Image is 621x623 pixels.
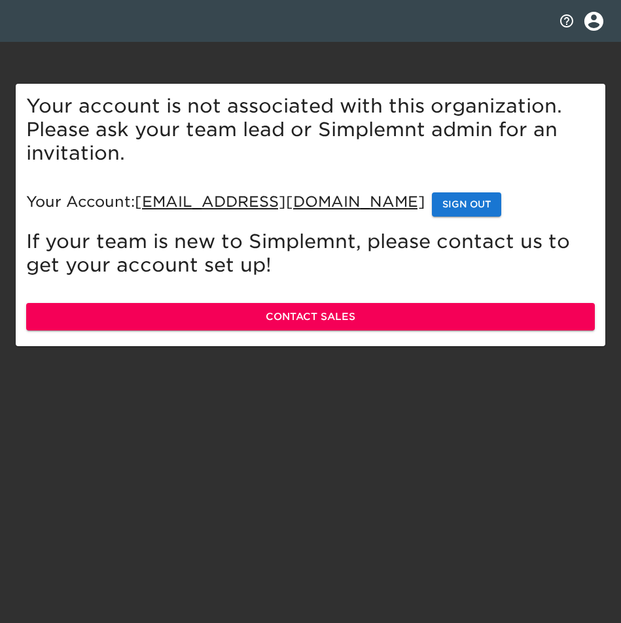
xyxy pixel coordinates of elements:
h4: If your team is new to Simplemnt, please contact us to get your account set up! [26,230,595,277]
button: Sign Out [432,192,501,217]
h4: Your account is not associated with this organization. [26,94,595,118]
a: Contact Sales [26,303,595,330]
u: [EMAIL_ADDRESS][DOMAIN_NAME] [135,192,425,210]
h4: Please ask your team lead or Simplemnt admin for an invitation. [26,118,595,165]
button: profile [575,2,613,41]
span: Your Account: [26,192,425,210]
button: notifications [551,5,582,37]
span: Sign Out [442,196,491,213]
span: Contact Sales [41,308,580,325]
